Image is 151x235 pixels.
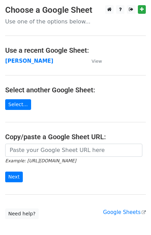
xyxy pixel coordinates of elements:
small: View [92,59,102,64]
a: Need help? [5,208,39,219]
p: Use one of the options below... [5,18,146,25]
h4: Select another Google Sheet: [5,86,146,94]
small: Example: [URL][DOMAIN_NAME] [5,158,76,163]
h3: Choose a Google Sheet [5,5,146,15]
a: Google Sheets [103,209,146,215]
a: View [85,58,102,64]
input: Paste your Google Sheet URL here [5,144,142,157]
a: Select... [5,99,31,110]
h4: Copy/paste a Google Sheet URL: [5,133,146,141]
input: Next [5,172,23,182]
h4: Use a recent Google Sheet: [5,46,146,54]
a: [PERSON_NAME] [5,58,53,64]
